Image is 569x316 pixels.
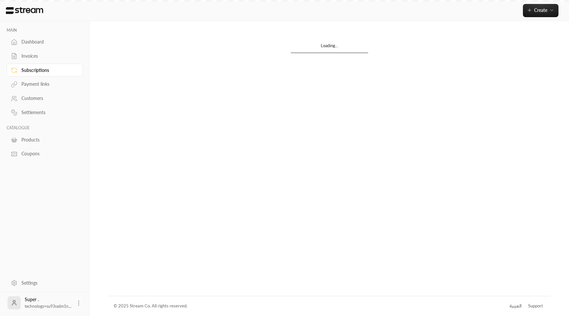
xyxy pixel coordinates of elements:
[25,296,71,309] div: Super .
[21,39,75,45] div: Dashboard
[21,109,75,116] div: Settlements
[7,36,83,48] a: Dashboard
[7,133,83,146] a: Products
[25,304,71,309] span: technology+su93radm1n...
[7,92,83,105] a: Customers
[509,303,522,309] div: العربية
[7,64,83,77] a: Subscriptions
[7,276,83,289] a: Settings
[523,4,558,17] button: Create
[21,81,75,87] div: Payment links
[7,50,83,63] a: Invoices
[7,106,83,119] a: Settlements
[21,95,75,102] div: Customers
[7,78,83,91] a: Payment links
[526,300,545,312] a: Support
[21,53,75,59] div: Invoices
[21,67,75,74] div: Subscriptions
[7,125,83,131] p: CATALOGUE
[21,280,75,286] div: Settings
[7,147,83,160] a: Coupons
[291,43,368,52] div: Loading...
[21,137,75,143] div: Products
[21,150,75,157] div: Coupons
[5,7,44,14] img: Logo
[114,303,187,309] div: © 2025 Stream Co. All rights reserved.
[7,28,83,33] p: MAIN
[534,7,547,13] span: Create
